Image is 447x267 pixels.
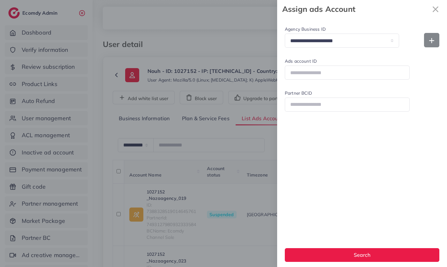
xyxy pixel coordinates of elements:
label: Ads account ID [285,58,410,64]
strong: Assign ads Account [282,4,429,15]
svg: x [429,3,442,16]
button: Search [285,248,439,262]
label: Partner BCID [285,90,410,96]
button: Close [429,3,442,16]
img: Add new [429,38,434,43]
span: Search [354,252,370,258]
label: Agency Business ID [285,26,399,32]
